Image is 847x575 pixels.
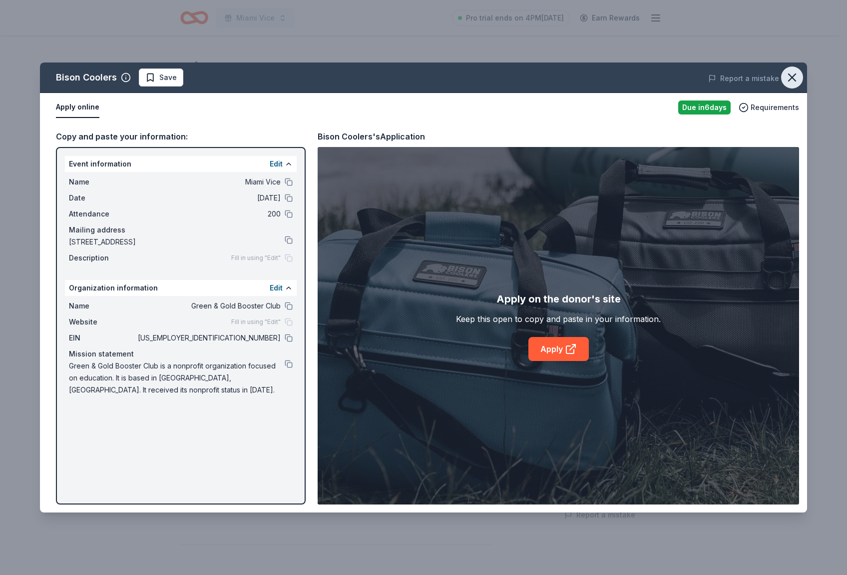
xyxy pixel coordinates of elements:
[69,224,293,236] div: Mailing address
[69,332,136,344] span: EIN
[270,158,283,170] button: Edit
[69,316,136,328] span: Website
[69,348,293,360] div: Mission statement
[270,282,283,294] button: Edit
[318,130,425,143] div: Bison Coolers's Application
[69,176,136,188] span: Name
[136,332,281,344] span: [US_EMPLOYER_IDENTIFICATION_NUMBER]
[69,208,136,220] span: Attendance
[751,101,799,113] span: Requirements
[708,72,779,84] button: Report a mistake
[496,291,621,307] div: Apply on the donor's site
[739,101,799,113] button: Requirements
[56,97,99,118] button: Apply online
[139,68,183,86] button: Save
[159,71,177,83] span: Save
[136,300,281,312] span: Green & Gold Booster Club
[69,236,285,248] span: [STREET_ADDRESS]
[69,252,136,264] span: Description
[69,360,285,396] span: Green & Gold Booster Club is a nonprofit organization focused on education. It is based in [GEOGR...
[136,192,281,204] span: [DATE]
[69,192,136,204] span: Date
[65,280,297,296] div: Organization information
[136,208,281,220] span: 200
[65,156,297,172] div: Event information
[231,254,281,262] span: Fill in using "Edit"
[69,300,136,312] span: Name
[56,130,306,143] div: Copy and paste your information:
[456,313,661,325] div: Keep this open to copy and paste in your information.
[136,176,281,188] span: Miami Vice
[528,337,589,361] a: Apply
[231,318,281,326] span: Fill in using "Edit"
[56,69,117,85] div: Bison Coolers
[678,100,731,114] div: Due in 6 days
